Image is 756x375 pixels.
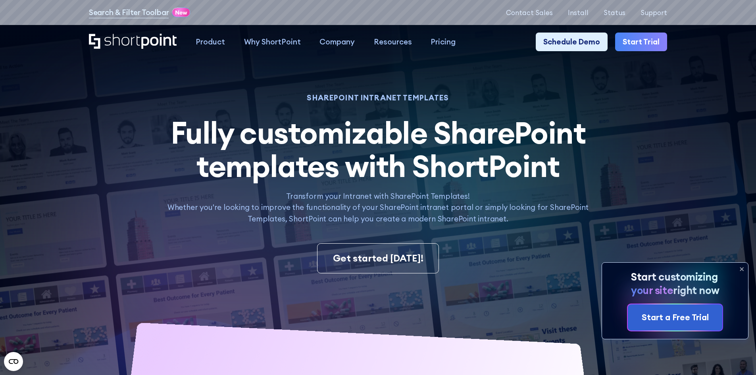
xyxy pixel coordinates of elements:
div: Product [196,36,225,48]
a: Start Trial [615,33,667,52]
h1: SHAREPOINT INTRANET TEMPLATES [157,94,599,101]
a: Start a Free Trial [628,304,722,331]
div: Get started [DATE]! [333,251,423,265]
div: Start a Free Trial [642,311,709,324]
a: Search & Filter Toolbar [89,7,169,18]
a: Product [186,33,235,52]
a: Get started [DATE]! [317,243,439,273]
a: Schedule Demo [536,33,608,52]
p: Transform your Intranet with SharePoint Templates! Whether you're looking to improve the function... [157,190,599,225]
iframe: Chat Widget [716,337,756,375]
div: Company [319,36,355,48]
div: Why ShortPoint [244,36,301,48]
a: Company [310,33,364,52]
a: Resources [364,33,421,52]
a: Support [641,9,667,16]
div: Resources [374,36,412,48]
a: Contact Sales [506,9,553,16]
a: Install [568,9,589,16]
div: Pricing [431,36,456,48]
a: Home [89,34,177,50]
a: Pricing [421,33,466,52]
button: Open CMP widget [4,352,23,371]
a: Status [604,9,625,16]
span: Fully customizable SharePoint templates with ShortPoint [171,113,586,185]
a: Why ShortPoint [235,33,310,52]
